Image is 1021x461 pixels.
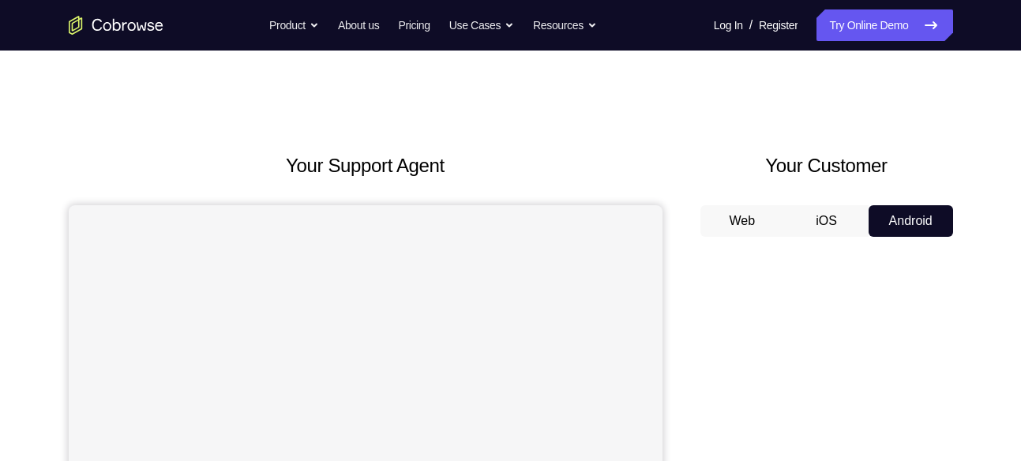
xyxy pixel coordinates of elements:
button: Product [269,9,319,41]
a: About us [338,9,379,41]
button: Android [869,205,953,237]
a: Try Online Demo [816,9,952,41]
a: Log In [714,9,743,41]
button: Use Cases [449,9,514,41]
a: Go to the home page [69,16,163,35]
h2: Your Support Agent [69,152,663,180]
button: Web [700,205,785,237]
a: Register [759,9,798,41]
span: / [749,16,753,35]
button: Resources [533,9,597,41]
a: Pricing [398,9,430,41]
button: iOS [784,205,869,237]
h2: Your Customer [700,152,953,180]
